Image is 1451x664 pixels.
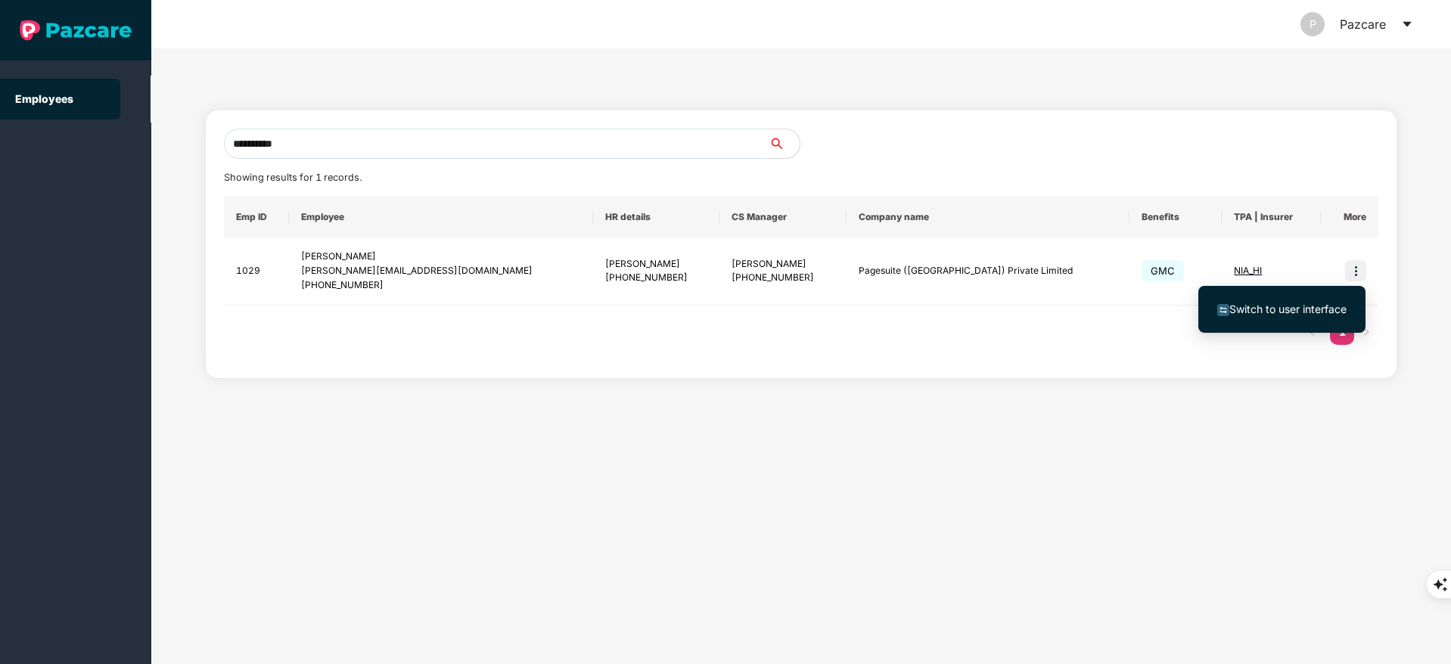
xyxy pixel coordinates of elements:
[301,278,581,293] div: [PHONE_NUMBER]
[847,197,1129,237] th: Company name
[15,92,73,105] a: Employees
[1310,12,1316,36] span: P
[1362,327,1371,337] span: right
[719,197,847,237] th: CS Manager
[1354,321,1378,345] button: right
[605,257,708,271] div: [PERSON_NAME]
[769,129,800,159] button: search
[1354,321,1378,345] li: Next Page
[1129,197,1222,237] th: Benefits
[1321,197,1378,237] th: More
[301,264,581,278] div: [PERSON_NAME][EMAIL_ADDRESS][DOMAIN_NAME]
[224,172,362,183] span: Showing results for 1 records.
[1345,260,1366,281] img: icon
[593,197,720,237] th: HR details
[224,237,290,306] td: 1029
[732,271,834,285] div: [PHONE_NUMBER]
[605,271,708,285] div: [PHONE_NUMBER]
[1229,303,1347,315] span: Switch to user interface
[289,197,593,237] th: Employee
[1234,265,1262,276] span: NIA_HI
[847,237,1129,306] td: Pagesuite ([GEOGRAPHIC_DATA]) Private Limited
[1222,197,1321,237] th: TPA | Insurer
[1217,304,1229,316] img: svg+xml;base64,PHN2ZyB4bWxucz0iaHR0cDovL3d3dy53My5vcmcvMjAwMC9zdmciIHdpZHRoPSIxNiIgaGVpZ2h0PSIxNi...
[769,138,800,150] span: search
[1142,260,1184,281] span: GMC
[732,257,834,271] div: [PERSON_NAME]
[301,250,581,264] div: [PERSON_NAME]
[1401,18,1413,30] span: caret-down
[224,197,290,237] th: Emp ID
